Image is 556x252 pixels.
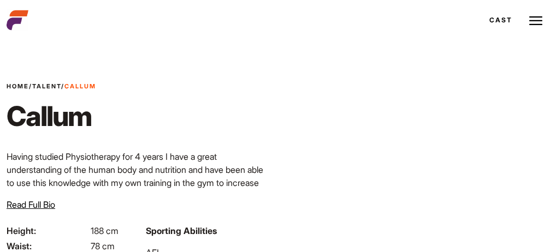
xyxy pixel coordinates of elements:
strong: Callum [64,82,96,90]
a: Talent [32,82,61,90]
button: Read Full Bio [7,198,55,211]
img: Burger icon [529,14,542,27]
p: Having studied Physiotherapy for 4 years I have a great understanding of the human body and nutri... [7,150,271,215]
img: cropped-aefm-brand-fav-22-square.png [7,9,28,31]
span: / / [7,82,96,91]
span: Read Full Bio [7,199,55,210]
a: Cast [480,5,522,35]
span: 78 cm [91,241,115,251]
a: Home [7,82,29,90]
h1: Callum [7,100,96,133]
span: 188 cm [91,225,119,236]
span: Height: [7,224,88,237]
strong: Sporting Abilities [146,225,217,236]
